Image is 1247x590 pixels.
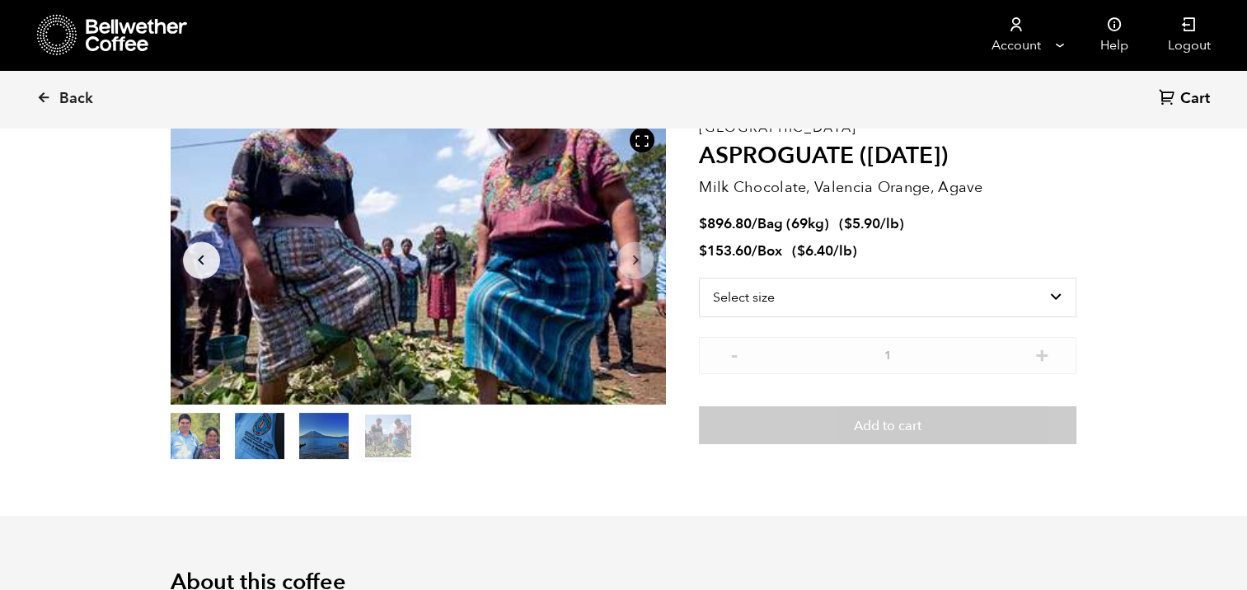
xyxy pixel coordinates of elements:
[792,241,857,260] span: ( )
[797,241,833,260] bdi: 6.40
[844,214,880,233] bdi: 5.90
[699,214,707,233] span: $
[699,176,1076,199] p: Milk Chocolate, Valencia Orange, Agave
[752,214,757,233] span: /
[844,214,852,233] span: $
[699,143,1076,171] h2: ASPROGUATE ([DATE])
[833,241,852,260] span: /lb
[699,214,752,233] bdi: 896.80
[59,89,93,109] span: Back
[839,214,904,233] span: ( )
[1159,88,1214,110] a: Cart
[757,241,782,260] span: Box
[699,241,707,260] span: $
[699,406,1076,444] button: Add to cart
[880,214,899,233] span: /lb
[699,241,752,260] bdi: 153.60
[757,214,829,233] span: Bag (69kg)
[797,241,805,260] span: $
[1031,345,1052,362] button: +
[752,241,757,260] span: /
[1180,89,1210,109] span: Cart
[724,345,744,362] button: -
